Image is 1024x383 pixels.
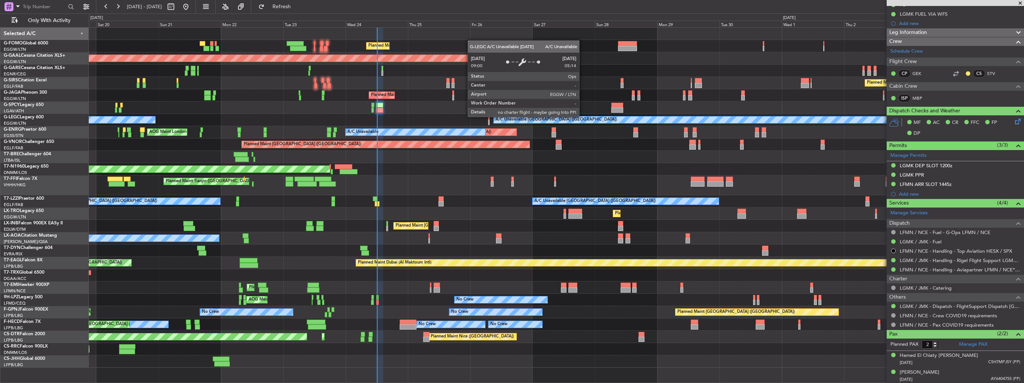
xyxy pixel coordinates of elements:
span: CR [952,119,958,127]
span: (4/4) [997,199,1008,207]
a: LGMK / JMK - Handling - Rigel Flight Support LGMK/JMK [900,257,1020,264]
div: ISP [898,94,911,102]
a: LFMD/CEQ [4,301,25,306]
a: EGLF/FAB [4,145,23,151]
div: Planned Maint [GEOGRAPHIC_DATA] ([GEOGRAPHIC_DATA]) [244,139,361,150]
a: G-LEGCLegacy 600 [4,115,44,119]
div: [PERSON_NAME] [900,369,939,376]
a: LFPB/LBG [4,337,23,343]
div: Planned Maint [GEOGRAPHIC_DATA] [249,282,320,293]
div: Tue 30 [719,21,782,27]
a: Manage PAX [959,341,987,348]
a: EGGW/LTN [4,59,26,65]
div: Wed 1 [782,21,844,27]
span: [DATE] [900,377,912,382]
span: 9H-LPZ [4,295,19,299]
a: LGMK / JMK - Fuel [900,239,942,245]
a: G-GAALCessna Citation XLS+ [4,53,65,58]
a: T7-BREChallenger 604 [4,152,51,156]
div: Planned Maint [GEOGRAPHIC_DATA] ([GEOGRAPHIC_DATA]) [56,319,174,330]
a: LFPB/LBG [4,313,23,318]
span: Leg Information [889,28,927,37]
span: (3/3) [997,141,1008,149]
div: Planned Maint [GEOGRAPHIC_DATA] ([GEOGRAPHIC_DATA]) [615,208,733,219]
a: CS-RRCFalcon 900LX [4,344,48,349]
a: EGSS/STN [4,133,24,138]
a: G-JAGAPhenom 300 [4,90,47,95]
div: No Crew [451,306,468,318]
div: Sun 21 [159,21,221,27]
span: AY6404755 (PP) [991,376,1020,382]
button: Refresh [255,1,300,13]
div: Mon 22 [221,21,283,27]
span: Refresh [266,4,297,9]
span: AC [933,119,940,127]
a: LFMN / NCE - Pax COVID19 requirements [900,322,994,328]
span: T7-EMI [4,283,18,287]
div: [DATE] [90,15,103,21]
span: G-SPCY [4,103,20,107]
a: EGGW/LTN [4,96,26,102]
a: GEK [912,70,929,77]
span: LX-TRO [4,209,20,213]
a: G-FOMOGlobal 6000 [4,41,48,46]
span: Permits [889,141,907,150]
div: Planned Maint Nice ([GEOGRAPHIC_DATA]) [431,331,514,342]
a: DGAA/ACC [4,276,26,281]
label: Planned PAX [890,341,918,348]
span: LX-INB [4,221,18,225]
span: Dispatch [889,219,910,228]
span: G-JAGA [4,90,21,95]
div: Sun 28 [595,21,657,27]
a: LFMN / NCE - Fuel - G-Ops LFMN / NCE [900,229,990,236]
a: VHHH/HKG [4,182,26,188]
span: (2/2) [997,330,1008,337]
span: MF [914,119,921,127]
span: Flight Crew [889,57,917,66]
a: LFMN / NCE - Crew COVID19 requirements [900,312,997,319]
a: LGMK / JMK - Dispatch - FlightSupport Dispatch [GEOGRAPHIC_DATA] [900,303,1020,309]
a: EDLW/DTM [4,227,26,232]
div: A/C Unavailable [GEOGRAPHIC_DATA] ([GEOGRAPHIC_DATA]) [534,196,656,207]
div: AOG Maint Cannes (Mandelieu) [249,294,308,305]
div: LGMK DEP SLOT 1200z [900,162,952,169]
div: A/C Unavailable [GEOGRAPHIC_DATA] ([GEOGRAPHIC_DATA]) [496,114,617,125]
div: No Crew [456,294,474,305]
span: CS-DTR [4,332,20,336]
div: Planned Maint Sofia [324,331,362,342]
span: T7-N1960 [4,164,25,169]
span: Cabin Crew [889,82,917,91]
div: No Crew [490,319,508,330]
a: LFPB/LBG [4,362,23,368]
div: Planned Maint [GEOGRAPHIC_DATA] ([GEOGRAPHIC_DATA]) [368,40,486,52]
span: Dispatch Checks and Weather [889,107,960,115]
div: Thu 25 [408,21,470,27]
a: Manage Services [890,209,928,217]
a: 9H-LPZLegacy 500 [4,295,43,299]
div: Planned Maint [GEOGRAPHIC_DATA] ([GEOGRAPHIC_DATA]) [396,220,513,231]
a: F-HECDFalcon 7X [4,320,41,324]
div: Sat 27 [533,21,595,27]
span: LX-AOA [4,233,21,238]
span: F-HECD [4,320,20,324]
span: Pax [889,330,897,339]
span: T7-TRX [4,270,19,275]
a: EGNR/CEG [4,71,26,77]
a: G-ENRGPraetor 600 [4,127,46,132]
div: A/C Unavailable [347,127,378,138]
span: G-GARE [4,66,21,70]
div: AOG Maint London ([GEOGRAPHIC_DATA]) [149,127,233,138]
div: [DATE] [783,15,796,21]
div: Planned Maint [GEOGRAPHIC_DATA] ([GEOGRAPHIC_DATA]) [867,77,984,88]
a: EVRA/RIX [4,251,22,257]
a: T7-EMIHawker 900XP [4,283,49,287]
div: No Crew [202,306,219,318]
div: A/C Unavailable [GEOGRAPHIC_DATA] ([GEOGRAPHIC_DATA]) [36,196,157,207]
a: LGAV/ATH [4,108,24,114]
div: Add new [899,20,1020,27]
a: STV [987,70,1004,77]
span: Others [889,293,906,302]
span: T7-LZZI [4,196,19,201]
span: CS-RRC [4,344,20,349]
a: G-VNORChallenger 650 [4,140,54,144]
